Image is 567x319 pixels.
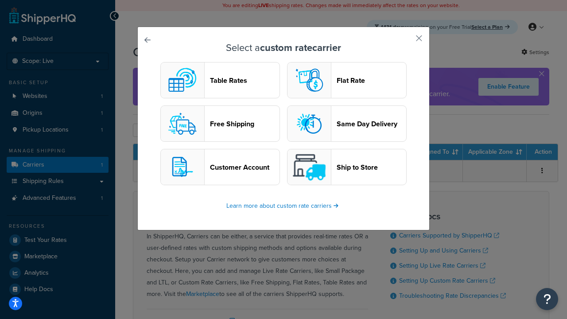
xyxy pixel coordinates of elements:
[260,40,341,55] strong: custom rate carrier
[287,62,407,98] button: flat logoFlat Rate
[291,62,327,98] img: flat logo
[337,163,406,171] header: Ship to Store
[160,43,407,53] h3: Select a
[210,163,280,171] header: Customer Account
[165,106,200,141] img: free logo
[291,106,327,141] img: sameday logo
[226,201,341,210] a: Learn more about custom rate carriers
[287,105,407,142] button: sameday logoSame Day Delivery
[337,120,406,128] header: Same Day Delivery
[160,62,280,98] button: custom logoTable Rates
[165,62,200,98] img: custom logo
[287,149,407,185] button: shipToStore logoShip to Store
[210,120,280,128] header: Free Shipping
[536,288,558,310] button: Open Resource Center
[160,149,280,185] button: customerAccount logoCustomer Account
[337,76,406,85] header: Flat Rate
[291,149,327,185] img: shipToStore logo
[210,76,280,85] header: Table Rates
[165,149,200,185] img: customerAccount logo
[160,105,280,142] button: free logoFree Shipping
